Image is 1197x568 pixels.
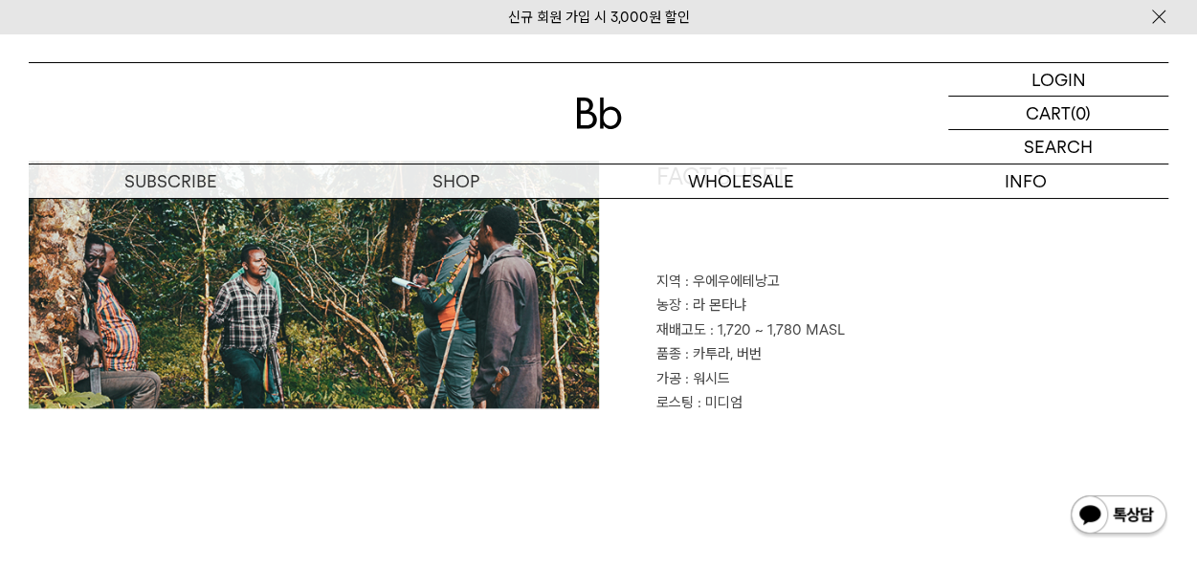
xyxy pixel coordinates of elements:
[1026,97,1071,129] p: CART
[29,161,599,408] img: 과테말라 라 몬타냐
[656,370,681,387] span: 가공
[1069,493,1168,539] img: 카카오톡 채널 1:1 채팅 버튼
[1071,97,1091,129] p: (0)
[656,394,694,411] span: 로스팅
[508,9,690,26] a: 신규 회원 가입 시 3,000원 할인
[948,97,1168,130] a: CART (0)
[314,164,599,198] a: SHOP
[685,370,730,387] span: : 워시드
[656,321,706,339] span: 재배고도
[710,321,845,339] span: : 1,720 ~ 1,780 MASL
[685,296,746,314] span: : 라 몬타냐
[685,273,780,290] span: : 우에우에테낭고
[656,273,681,290] span: 지역
[576,98,622,129] img: 로고
[948,63,1168,97] a: LOGIN
[599,164,884,198] p: WHOLESALE
[1024,130,1093,164] p: SEARCH
[685,345,762,362] span: : 카투라, 버번
[656,296,681,314] span: 농장
[883,164,1168,198] p: INFO
[656,161,1169,270] h1: FACT SHEET
[29,164,314,198] a: SUBSCRIBE
[1031,63,1086,96] p: LOGIN
[698,394,743,411] span: : 미디엄
[656,345,681,362] span: 품종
